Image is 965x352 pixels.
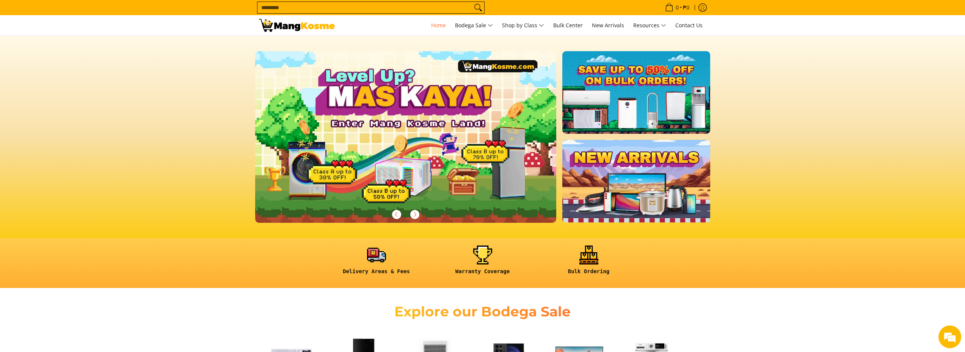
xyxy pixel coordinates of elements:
span: 0 [675,5,680,10]
h2: Explore our Bodega Sale [373,303,593,320]
a: <h6><strong>Bulk Ordering</strong></h6> [540,246,638,281]
span: • [663,3,692,12]
span: ₱0 [682,5,690,10]
button: Previous [388,206,405,223]
nav: Main Menu [342,15,706,36]
a: <h6><strong>Delivery Areas & Fees</strong></h6> [327,246,426,281]
button: Next [406,206,423,223]
a: <h6><strong>Warranty Coverage</strong></h6> [433,246,532,281]
a: Resources [629,15,670,36]
span: Shop by Class [502,21,544,30]
a: New Arrivals [588,15,628,36]
a: Home [427,15,450,36]
span: Resources [633,21,666,30]
span: Home [431,22,446,29]
button: Search [472,2,484,13]
img: Mang Kosme: Your Home Appliances Warehouse Sale Partner! [259,19,335,32]
a: Shop by Class [498,15,548,36]
span: New Arrivals [592,22,624,29]
a: Bulk Center [549,15,587,36]
a: More [255,51,581,235]
a: Bodega Sale [451,15,497,36]
span: Bodega Sale [455,21,493,30]
span: Contact Us [675,22,703,29]
a: Contact Us [672,15,706,36]
span: Bulk Center [553,22,583,29]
